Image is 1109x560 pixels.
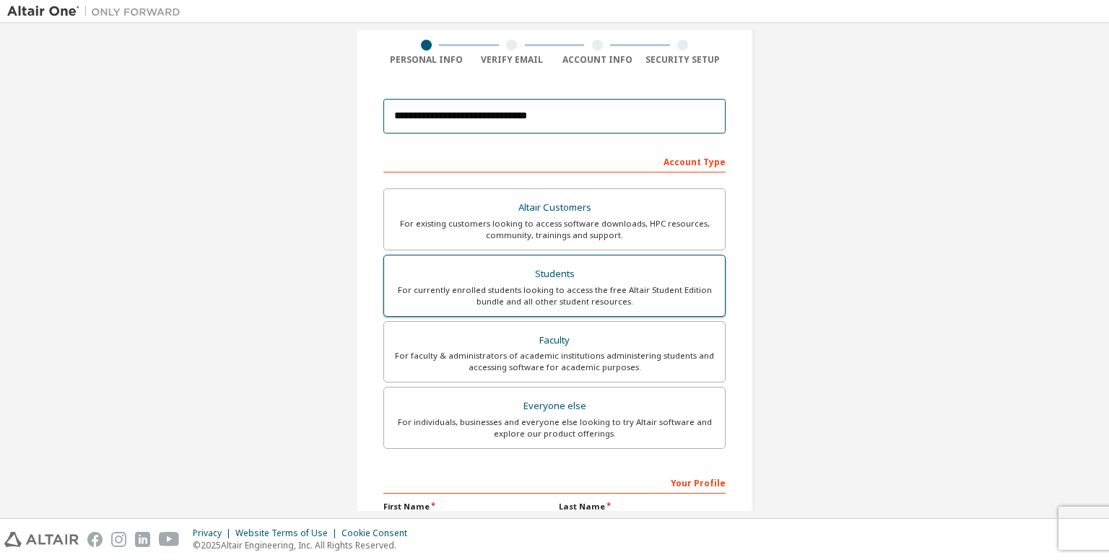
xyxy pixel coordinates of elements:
[383,471,726,494] div: Your Profile
[7,4,188,19] img: Altair One
[159,532,180,547] img: youtube.svg
[393,416,716,439] div: For individuals, businesses and everyone else looking to try Altair software and explore our prod...
[393,350,716,373] div: For faculty & administrators of academic institutions administering students and accessing softwa...
[193,528,235,539] div: Privacy
[393,331,716,351] div: Faculty
[383,149,726,172] div: Account Type
[111,532,126,547] img: instagram.svg
[393,396,716,416] div: Everyone else
[393,218,716,241] div: For existing customers looking to access software downloads, HPC resources, community, trainings ...
[469,54,555,66] div: Verify Email
[383,501,550,512] label: First Name
[393,284,716,307] div: For currently enrolled students looking to access the free Altair Student Edition bundle and all ...
[559,501,726,512] label: Last Name
[4,532,79,547] img: altair_logo.svg
[393,264,716,284] div: Students
[393,198,716,218] div: Altair Customers
[383,54,469,66] div: Personal Info
[193,539,416,551] p: © 2025 Altair Engineering, Inc. All Rights Reserved.
[554,54,640,66] div: Account Info
[640,54,726,66] div: Security Setup
[87,532,103,547] img: facebook.svg
[135,532,150,547] img: linkedin.svg
[342,528,416,539] div: Cookie Consent
[235,528,342,539] div: Website Terms of Use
